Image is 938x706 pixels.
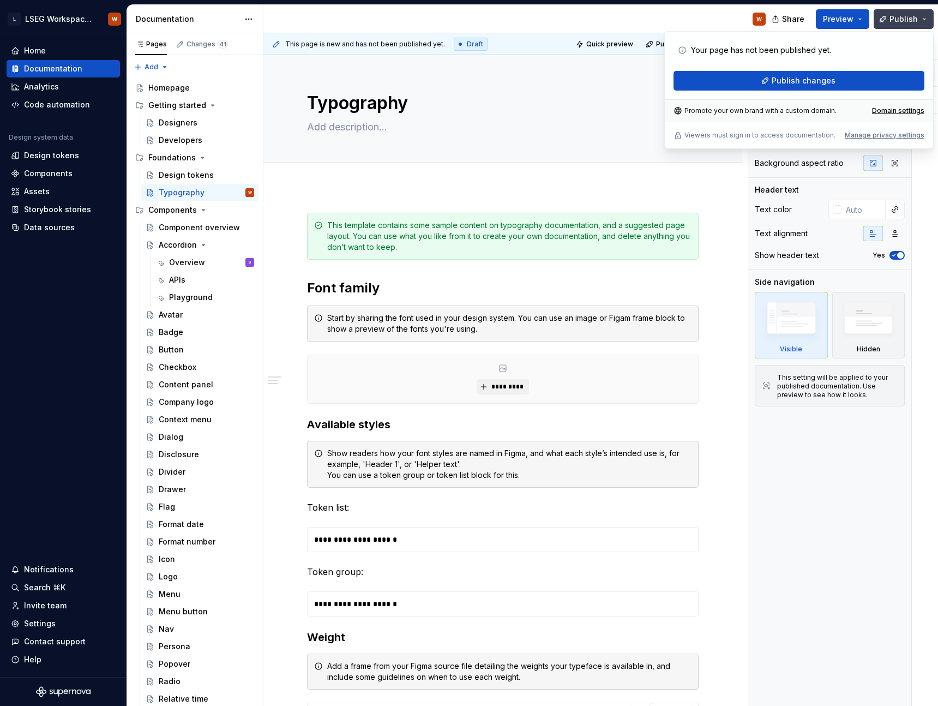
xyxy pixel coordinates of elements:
[141,568,258,585] a: Logo
[327,220,692,253] div: This template contains some sample content on typography documentation, and a suggested page layo...
[586,40,633,49] span: Quick preview
[141,463,258,481] a: Divider
[756,15,762,23] div: W
[141,498,258,516] a: Flag
[7,579,120,596] button: Search ⌘K
[141,428,258,446] a: Dialog
[152,254,258,271] a: OverviewS
[24,204,91,215] div: Storybook stories
[755,158,844,169] div: Background aspect ratio
[823,14,853,25] span: Preview
[24,636,86,647] div: Contact support
[159,327,183,338] div: Badge
[141,638,258,655] a: Persona
[7,651,120,668] button: Help
[141,655,258,673] a: Popover
[2,7,124,31] button: LLSEG Workspace Design SystemW
[24,564,74,575] div: Notifications
[832,292,905,358] div: Hidden
[755,250,819,261] div: Show header text
[755,184,799,195] div: Header text
[218,40,228,49] span: 41
[327,448,692,481] div: Show readers how your font styles are named in Figma, and what each style’s intended use is, for ...
[141,376,258,393] a: Content panel
[141,620,258,638] a: Nav
[7,78,120,95] a: Analytics
[169,292,213,303] div: Playground
[691,45,831,56] p: Your page has not been published yet.
[159,379,213,390] div: Content panel
[148,82,190,93] div: Homepage
[777,373,898,399] div: This setting will be applied to your published documentation. Use preview to see how it looks.
[7,96,120,113] a: Code automation
[135,40,167,49] div: Pages
[307,501,699,514] p: Token list:
[141,114,258,131] a: Designers
[159,536,215,547] div: Format number
[642,37,714,52] button: Publish changes
[141,393,258,411] a: Company logo
[141,603,258,620] a: Menu button
[159,571,178,582] div: Logo
[24,150,79,161] div: Design tokens
[7,633,120,650] button: Contact support
[874,9,934,29] button: Publish
[307,565,699,578] p: Token group:
[845,131,924,140] button: Manage privacy settings
[141,551,258,568] a: Icon
[141,358,258,376] a: Checkbox
[131,149,258,166] div: Foundations
[7,147,120,164] a: Design tokens
[159,135,202,146] div: Developers
[148,100,206,111] div: Getting started
[152,271,258,289] a: APIs
[7,183,120,200] a: Assets
[24,654,41,665] div: Help
[755,292,828,358] div: Visible
[307,279,699,297] h2: Font family
[159,240,197,250] div: Accordion
[307,417,699,432] h3: Available styles
[755,277,815,288] div: Side navigation
[141,585,258,603] a: Menu
[136,14,239,25] div: Documentation
[141,184,258,201] a: TypographyW
[159,222,240,233] div: Component overview
[159,554,175,565] div: Icon
[755,228,808,239] div: Text alignment
[841,200,886,219] input: Auto
[141,166,258,184] a: Design tokens
[159,187,205,198] div: Typography
[159,397,214,408] div: Company logo
[24,618,56,629] div: Settings
[159,344,184,355] div: Button
[755,204,792,215] div: Text color
[24,222,75,233] div: Data sources
[131,201,258,219] div: Components
[159,676,181,687] div: Radio
[674,71,924,91] button: Publish changes
[656,40,709,49] span: Publish changes
[141,481,258,498] a: Drawer
[36,686,91,697] svg: Supernova Logo
[152,289,258,306] a: Playground
[467,40,483,49] span: Draft
[159,606,208,617] div: Menu button
[7,561,120,578] button: Notifications
[159,432,183,442] div: Dialog
[248,187,252,198] div: W
[141,516,258,533] a: Format date
[7,597,120,614] a: Invite team
[248,257,251,268] div: S
[857,345,880,354] div: Hidden
[327,313,692,334] div: Start by sharing the font used in your design system. You can use an image or Figam frame block t...
[169,257,205,268] div: Overview
[141,306,258,324] a: Avatar
[141,533,258,551] a: Format number
[889,14,918,25] span: Publish
[872,106,924,115] a: Domain settings
[772,75,835,86] span: Publish changes
[159,466,185,477] div: Divider
[141,673,258,690] a: Radio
